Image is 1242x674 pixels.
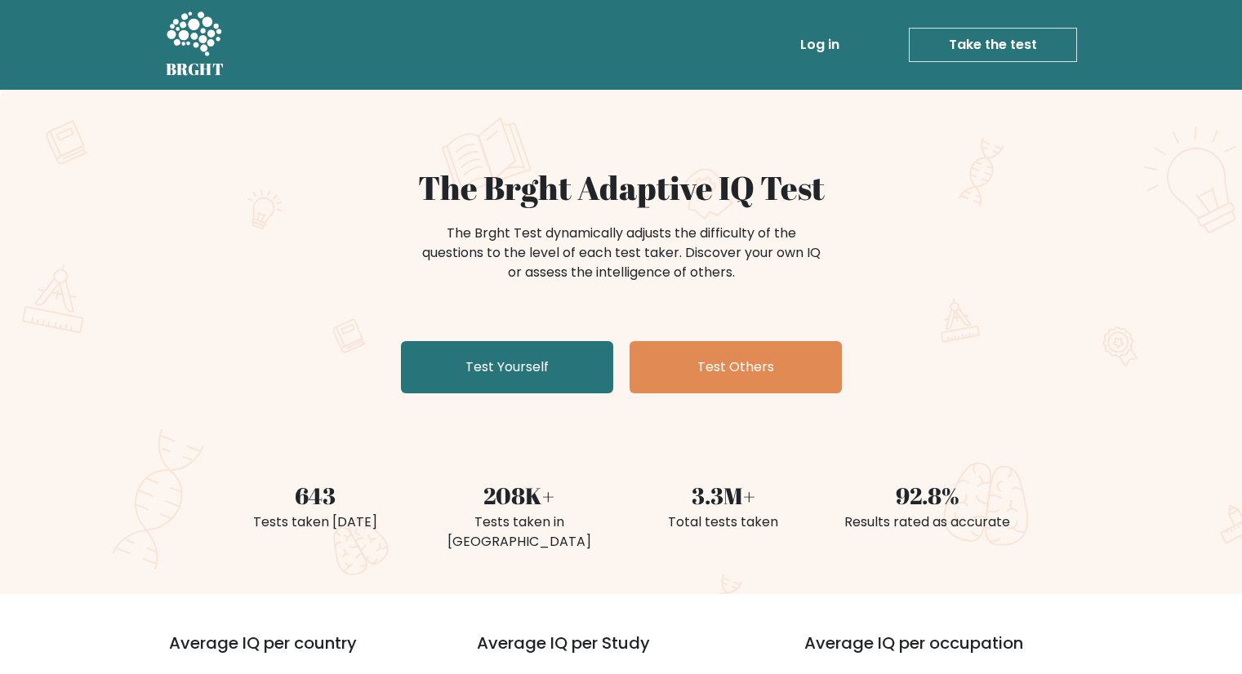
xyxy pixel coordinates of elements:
div: 643 [223,478,407,512]
h3: Average IQ per occupation [804,633,1093,672]
div: Tests taken [DATE] [223,512,407,532]
div: 3.3M+ [631,478,816,512]
h1: The Brght Adaptive IQ Test [223,168,1020,207]
a: Take the test [909,28,1077,62]
div: 208K+ [427,478,612,512]
div: Total tests taken [631,512,816,532]
a: Test Others [630,341,842,393]
a: BRGHT [166,7,225,83]
h3: Average IQ per Study [477,633,765,672]
a: Log in [794,29,846,61]
div: 92.8% [835,478,1020,512]
div: The Brght Test dynamically adjusts the difficulty of the questions to the level of each test take... [417,224,826,282]
div: Results rated as accurate [835,512,1020,532]
h3: Average IQ per country [169,633,418,672]
h5: BRGHT [166,60,225,79]
a: Test Yourself [401,341,613,393]
div: Tests taken in [GEOGRAPHIC_DATA] [427,512,612,552]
